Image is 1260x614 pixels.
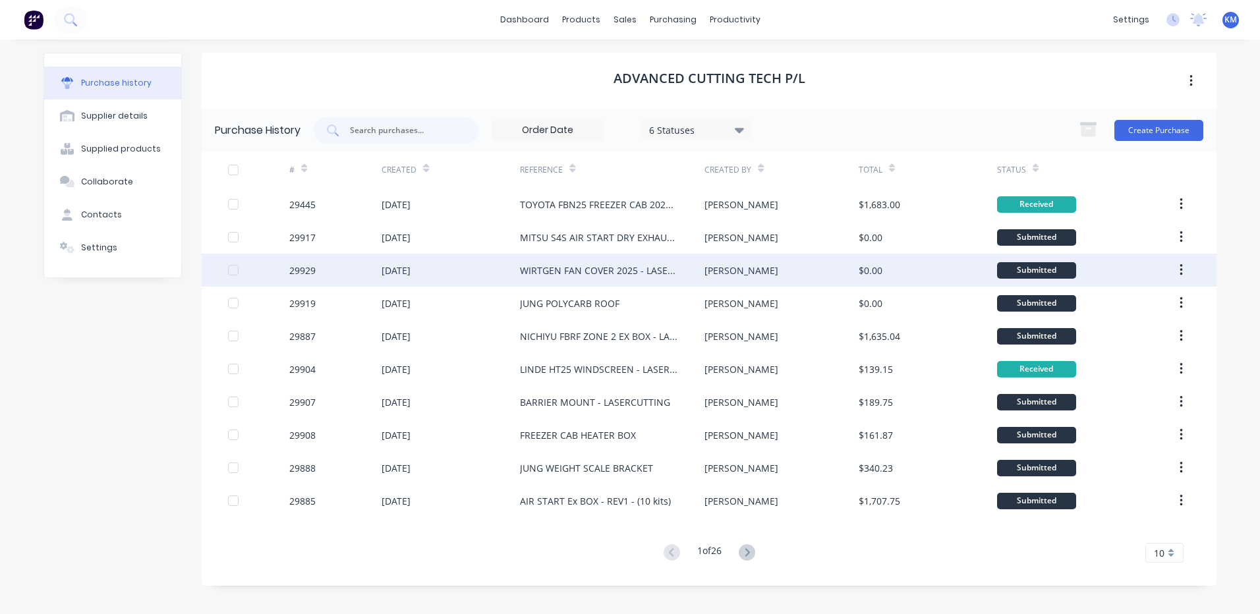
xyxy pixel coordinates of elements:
[997,328,1076,345] div: Submitted
[704,362,778,376] div: [PERSON_NAME]
[289,461,316,475] div: 29888
[289,494,316,508] div: 29885
[520,461,653,475] div: JUNG WEIGHT SCALE BRACKET
[704,329,778,343] div: [PERSON_NAME]
[997,196,1076,213] div: Received
[382,395,411,409] div: [DATE]
[859,494,900,508] div: $1,707.75
[382,428,411,442] div: [DATE]
[697,544,722,563] div: 1 of 26
[24,10,43,30] img: Factory
[382,198,411,211] div: [DATE]
[289,164,295,176] div: #
[997,262,1076,279] div: Submitted
[215,123,301,138] div: Purchase History
[704,164,751,176] div: Created By
[614,70,805,86] h1: ADVANCED CUTTING TECH P/L
[81,209,122,221] div: Contacts
[289,264,316,277] div: 29929
[997,361,1076,377] div: Received
[289,296,316,310] div: 29919
[859,164,882,176] div: Total
[859,461,893,475] div: $340.23
[1106,10,1156,30] div: settings
[520,329,678,343] div: NICHIYU FBRF ZONE 2 EX BOX - LASERCUTTING
[289,428,316,442] div: 29908
[382,296,411,310] div: [DATE]
[382,164,416,176] div: Created
[382,461,411,475] div: [DATE]
[997,493,1076,509] div: Submitted
[289,362,316,376] div: 29904
[382,494,411,508] div: [DATE]
[1154,546,1164,560] span: 10
[44,67,181,99] button: Purchase history
[81,176,133,188] div: Collaborate
[859,362,893,376] div: $139.15
[859,428,893,442] div: $161.87
[44,132,181,165] button: Supplied products
[997,460,1076,476] div: Submitted
[859,231,882,244] div: $0.00
[44,231,181,264] button: Settings
[382,231,411,244] div: [DATE]
[44,198,181,231] button: Contacts
[704,264,778,277] div: [PERSON_NAME]
[44,99,181,132] button: Supplier details
[81,242,117,254] div: Settings
[81,77,152,89] div: Purchase history
[704,395,778,409] div: [PERSON_NAME]
[382,329,411,343] div: [DATE]
[997,295,1076,312] div: Submitted
[520,395,670,409] div: BARRIER MOUNT - LASERCUTTING
[520,264,678,277] div: WIRTGEN FAN COVER 2025 - LASERCUTTING
[349,124,458,137] input: Search purchases...
[649,123,743,136] div: 6 Statuses
[81,110,148,122] div: Supplier details
[704,198,778,211] div: [PERSON_NAME]
[289,395,316,409] div: 29907
[643,10,703,30] div: purchasing
[492,121,603,140] input: Order Date
[859,296,882,310] div: $0.00
[556,10,607,30] div: products
[997,427,1076,443] div: Submitted
[859,329,900,343] div: $1,635.04
[704,231,778,244] div: [PERSON_NAME]
[704,296,778,310] div: [PERSON_NAME]
[997,229,1076,246] div: Submitted
[520,494,671,508] div: AIR START Ex BOX - REV1 - (10 kits)
[289,329,316,343] div: 29887
[289,198,316,211] div: 29445
[859,264,882,277] div: $0.00
[44,165,181,198] button: Collaborate
[81,143,161,155] div: Supplied products
[703,10,767,30] div: productivity
[704,428,778,442] div: [PERSON_NAME]
[520,362,678,376] div: LINDE HT25 WINDSCREEN - LASERCUTTING
[520,428,636,442] div: FREEZER CAB HEATER BOX
[289,231,316,244] div: 29917
[704,461,778,475] div: [PERSON_NAME]
[520,296,619,310] div: JUNG POLYCARB ROOF
[997,164,1026,176] div: Status
[997,394,1076,410] div: Submitted
[520,198,678,211] div: TOYOTA FBN25 FREEZER CAB 2025 - LASERCUTTING
[520,164,563,176] div: Reference
[382,264,411,277] div: [DATE]
[382,362,411,376] div: [DATE]
[859,395,893,409] div: $189.75
[1114,120,1203,141] button: Create Purchase
[494,10,556,30] a: dashboard
[859,198,900,211] div: $1,683.00
[704,494,778,508] div: [PERSON_NAME]
[520,231,678,244] div: MITSU S4S AIR START DRY EXHAUST - LASERCUTTING
[607,10,643,30] div: sales
[1224,14,1237,26] span: KM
